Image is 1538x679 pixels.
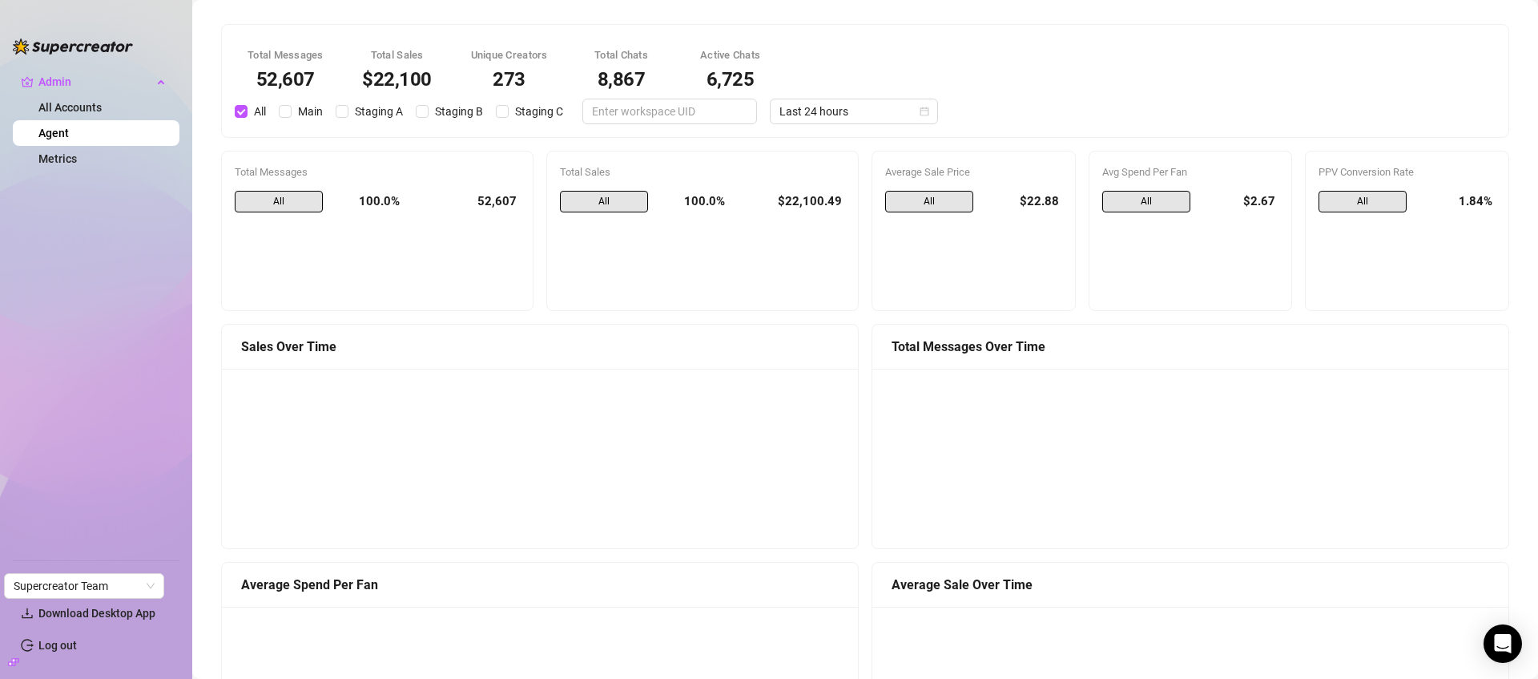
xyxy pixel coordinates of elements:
div: Total Chats [586,47,657,63]
div: Total Sales [362,47,433,63]
div: Sales Over Time [241,337,839,357]
div: 1.84% [1419,191,1496,213]
div: Average Spend Per Fan [241,575,839,595]
div: Total Messages Over Time [892,337,1489,357]
div: 52,607 [413,191,520,213]
span: All [235,191,323,213]
a: Metrics [38,152,77,165]
input: Enter workspace UID [592,103,735,120]
div: PPV Conversion Rate [1319,164,1496,180]
span: crown [21,75,34,88]
span: calendar [920,107,929,116]
span: download [21,607,34,620]
span: Last 24 hours [779,99,928,123]
span: All [1102,191,1190,213]
div: 273 [471,70,548,89]
span: Download Desktop App [38,607,155,620]
div: $22.88 [986,191,1062,213]
div: Active Chats [695,47,766,63]
a: All Accounts [38,101,102,114]
span: Main [292,103,329,120]
div: 52,607 [248,70,324,89]
div: 6,725 [695,70,766,89]
div: 100.0% [336,191,400,213]
span: All [885,191,973,213]
span: build [8,657,19,668]
div: 100.0% [661,191,725,213]
div: Avg Spend Per Fan [1102,164,1279,180]
div: Unique Creators [471,47,548,63]
div: Average Sale Price [885,164,1062,180]
div: Average Sale Over Time [892,575,1489,595]
span: Staging B [429,103,489,120]
div: Open Intercom Messenger [1484,624,1522,663]
div: Total Messages [235,164,520,180]
div: $22,100.49 [738,191,845,213]
a: Agent [38,127,69,139]
div: Total Messages [248,47,324,63]
div: Total Sales [560,164,845,180]
img: logo-BBDzfeDw.svg [13,38,133,55]
div: 8,867 [586,70,657,89]
a: Log out [38,639,77,652]
span: Staging C [509,103,570,120]
span: All [248,103,272,120]
span: Admin [38,69,152,95]
span: All [560,191,648,213]
div: $22,100 [362,70,433,89]
span: All [1319,191,1407,213]
div: $2.67 [1203,191,1279,213]
span: Staging A [348,103,409,120]
span: Supercreator Team [14,574,155,598]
